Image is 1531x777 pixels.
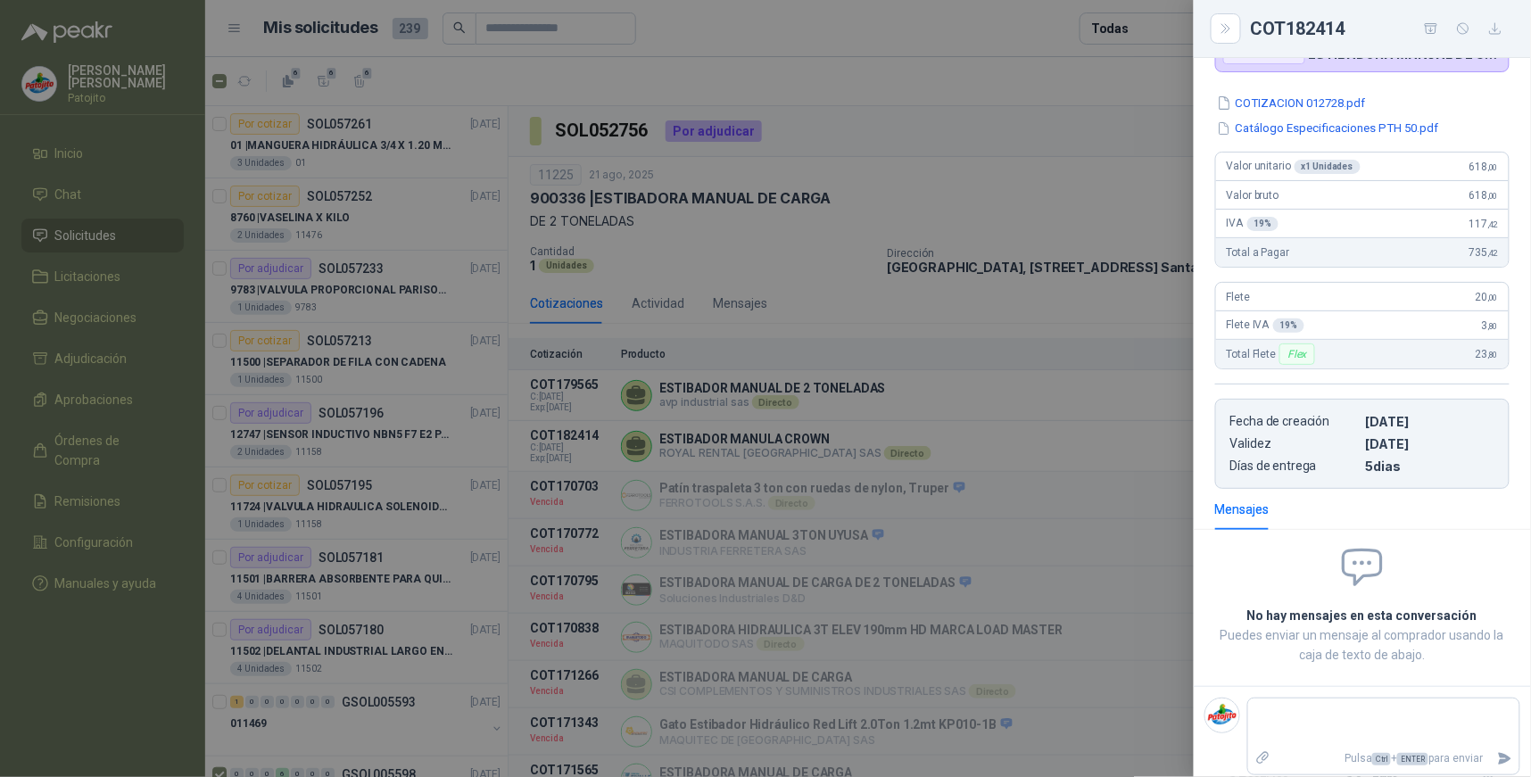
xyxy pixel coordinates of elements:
span: 117 [1469,218,1498,230]
div: Mensajes [1215,500,1270,519]
span: ENTER [1397,753,1428,765]
p: [DATE] [1366,436,1494,451]
span: 618 [1469,189,1498,202]
span: ,80 [1487,321,1498,331]
span: ,00 [1487,293,1498,302]
span: Flete [1227,291,1250,303]
span: 3 [1482,319,1498,332]
span: ,42 [1487,248,1498,258]
span: Valor unitario [1227,160,1361,174]
div: 19 % [1273,318,1305,333]
span: IVA [1227,217,1279,231]
span: 23 [1476,348,1498,360]
span: ,80 [1487,350,1498,360]
span: 618 [1469,161,1498,173]
p: Validez [1230,436,1359,451]
div: Flex [1279,343,1314,365]
p: Puedes enviar un mensaje al comprador usando la caja de texto de abajo. [1215,625,1510,665]
p: [DATE] [1366,414,1494,429]
span: ,42 [1487,219,1498,229]
span: Total Flete [1227,343,1319,365]
button: Enviar [1490,743,1519,774]
div: 19 % [1247,217,1279,231]
h2: No hay mensajes en esta conversación [1215,606,1510,625]
p: Días de entrega [1230,459,1359,474]
button: Catálogo Especificaciones PTH 50.pdf [1215,120,1441,138]
span: Ctrl [1372,753,1391,765]
span: 735 [1469,246,1498,259]
button: COTIZACION 012728.pdf [1215,94,1368,112]
span: 20 [1476,291,1498,303]
span: Valor bruto [1227,189,1279,202]
div: x 1 Unidades [1295,160,1361,174]
span: ,00 [1487,191,1498,201]
span: Total a Pagar [1227,246,1289,259]
span: ,00 [1487,162,1498,172]
p: Fecha de creación [1230,414,1359,429]
p: 5 dias [1366,459,1494,474]
p: Pulsa + para enviar [1279,743,1491,774]
img: Company Logo [1205,698,1239,732]
span: Flete IVA [1227,318,1304,333]
button: Close [1215,18,1237,39]
label: Adjuntar archivos [1248,743,1279,774]
div: COT182414 [1251,14,1510,43]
